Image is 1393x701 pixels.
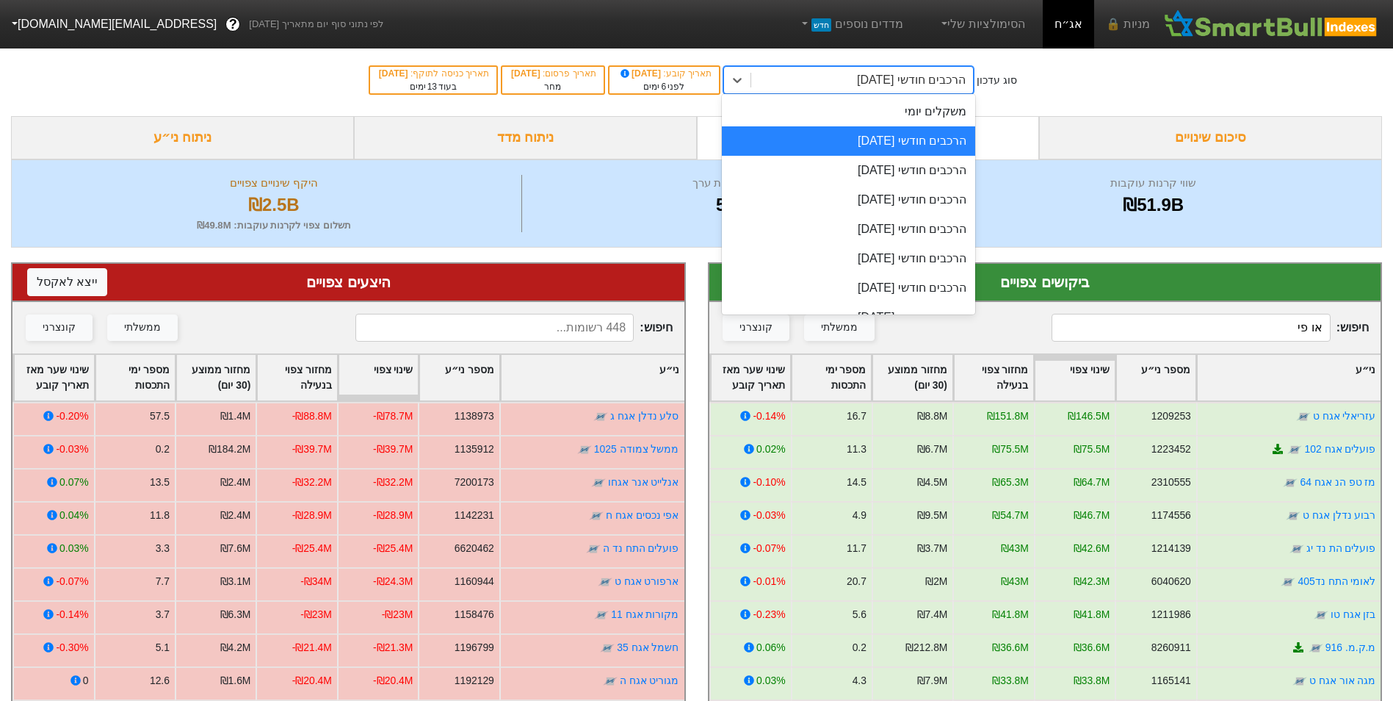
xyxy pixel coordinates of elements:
[811,18,831,32] span: חדש
[292,409,332,424] div: -₪88.8M
[753,574,785,589] div: -0.01%
[617,67,712,80] div: תאריך קובע :
[156,442,170,457] div: 0.2
[1073,607,1110,622] div: ₪41.8M
[220,640,251,655] div: ₪4.2M
[11,116,354,159] div: ניתוח ני״ע
[753,475,785,490] div: -0.10%
[1197,355,1381,400] div: Toggle SortBy
[373,673,413,689] div: -₪20.4M
[455,541,494,556] div: 6620462
[220,508,251,523] div: ₪2.4M
[1283,475,1298,490] img: tase link
[56,442,88,457] div: -0.03%
[1151,409,1190,424] div: 1209253
[156,541,170,556] div: 3.3
[722,215,975,244] div: הרכבים חודשי [DATE]
[753,409,785,424] div: -0.14%
[1000,541,1028,556] div: ₪43M
[756,673,785,689] div: 0.03%
[373,442,413,457] div: -₪39.7M
[220,673,251,689] div: ₪1.6M
[954,355,1033,400] div: Toggle SortBy
[753,541,785,556] div: -0.07%
[792,355,871,400] div: Toggle SortBy
[292,673,332,689] div: -₪20.4M
[1073,673,1110,689] div: ₪33.8M
[598,575,612,589] img: tase link
[14,355,93,400] div: Toggle SortBy
[1306,542,1375,554] a: פועלים הת נד יג
[373,640,413,655] div: -₪21.3M
[600,641,615,655] img: tase link
[1325,641,1375,653] a: מ.ק.מ. 916
[220,409,251,424] div: ₪1.4M
[852,508,866,523] div: 4.9
[933,10,1031,39] a: הסימולציות שלי
[661,82,666,92] span: 6
[455,508,494,523] div: 1142231
[992,475,1029,490] div: ₪65.3M
[1151,541,1190,556] div: 1214139
[846,541,866,556] div: 11.7
[373,475,413,490] div: -₪32.2M
[620,675,679,686] a: מגוריט אגח ה
[229,15,237,35] span: ?
[1151,673,1190,689] div: 1165141
[30,175,518,192] div: היקף שינויים צפויים
[27,268,107,296] button: ייצא לאקסל
[339,355,418,400] div: Toggle SortBy
[1309,675,1375,686] a: מגה אור אגח ט
[1151,442,1190,457] div: 1223452
[501,355,684,400] div: Toggle SortBy
[176,355,256,400] div: Toggle SortBy
[821,320,858,336] div: ממשלתי
[1039,116,1382,159] div: סיכום שינויים
[916,442,947,457] div: ₪6.7M
[591,475,606,490] img: tase link
[846,409,866,424] div: 16.7
[511,68,543,79] span: [DATE]
[27,271,670,293] div: היצעים צפויים
[354,116,697,159] div: ניתוח מדד
[852,640,866,655] div: 0.2
[846,442,866,457] div: 11.3
[56,640,88,655] div: -0.30%
[1302,509,1375,521] a: רבוע נדלן אגח ט
[30,218,518,233] div: תשלום צפוי לקרנות עוקבות : ₪49.8M
[107,314,178,341] button: ממשלתי
[577,442,592,457] img: tase link
[1000,574,1028,589] div: ₪43M
[56,607,88,622] div: -0.14%
[544,82,561,92] span: מחר
[925,574,947,589] div: ₪2M
[1289,542,1303,556] img: tase link
[150,673,170,689] div: 12.6
[586,542,601,556] img: tase link
[593,409,608,424] img: tase link
[722,185,975,215] div: הרכבים חודשי [DATE]
[526,192,936,218] div: 576
[1312,410,1375,422] a: עזריאלי אגח ט
[992,607,1029,622] div: ₪41.8M
[150,409,170,424] div: 57.5
[377,80,489,93] div: בעוד ימים
[209,442,250,457] div: ₪184.2M
[711,355,790,400] div: Toggle SortBy
[377,67,489,80] div: תאריך כניסה לתוקף :
[455,673,494,689] div: 1192129
[724,271,1367,293] div: ביקושים צפויים
[355,314,673,342] span: חיפוש :
[124,320,161,336] div: ממשלתי
[292,442,332,457] div: -₪39.7M
[150,508,170,523] div: 11.8
[1151,640,1190,655] div: 8260911
[852,673,866,689] div: 4.3
[722,156,975,185] div: הרכבים חודשי [DATE]
[986,409,1028,424] div: ₪151.8M
[615,575,679,587] a: ארפורט אגח ט
[510,67,596,80] div: תאריך פרסום :
[594,443,679,455] a: ממשל צמודה 1025
[916,607,947,622] div: ₪7.4M
[156,574,170,589] div: 7.7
